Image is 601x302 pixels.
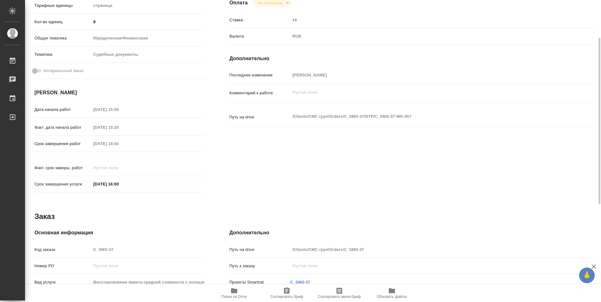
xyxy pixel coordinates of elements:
span: Скопировать мини-бриф [318,294,361,299]
div: страница [91,0,204,11]
textarea: /Clients/СМС груп/Orders/C_SMS-37/DTP/C_SMS-37-WK-007 [290,111,564,122]
h2: Заказ [34,211,55,221]
p: Тарифные единицы [34,3,91,9]
input: Пустое поле [290,245,564,254]
h4: Дополнительно [229,55,594,62]
p: Ставка [229,17,290,23]
input: Пустое поле [91,261,204,270]
input: Пустое поле [290,261,564,270]
p: Валюта [229,33,290,39]
input: Пустое поле [290,15,564,24]
span: Папка на Drive [221,294,247,299]
button: 🙏 [579,268,595,283]
p: Срок завершения услуги [34,181,91,187]
p: Факт. срок заверш. работ [34,165,91,171]
span: 🙏 [582,269,592,282]
div: RUB [290,31,564,42]
input: Пустое поле [290,70,564,80]
p: Путь к заказу [229,263,290,269]
span: Нотариальный заказ [44,68,83,74]
p: Путь на drive [229,114,290,120]
input: Пустое поле [91,278,204,287]
p: Дата начала работ [34,107,91,113]
button: Скопировать бриф [260,284,313,302]
span: Обновить файлы [377,294,407,299]
h4: Дополнительно [229,229,594,237]
button: Не оплачена [256,0,284,6]
p: Тематика [34,51,91,58]
a: C_SMS-37 [290,280,311,284]
p: Последнее изменение [229,72,290,78]
div: Юридическая/Финансовая [91,33,204,44]
p: Факт. дата начала работ [34,124,91,131]
input: ✎ Введи что-нибудь [91,180,146,189]
h4: [PERSON_NAME] [34,89,204,96]
input: ✎ Введи что-нибудь [91,17,204,26]
p: Срок завершения работ [34,141,91,147]
input: Пустое поле [91,245,204,254]
div: Судебные документы [91,49,204,60]
p: Кол-во единиц [34,19,91,25]
p: Общая тематика [34,35,91,41]
h4: Основная информация [34,229,204,237]
p: Код заказа [34,247,91,253]
input: Пустое поле [91,123,146,132]
span: Скопировать бриф [270,294,303,299]
button: Папка на Drive [208,284,260,302]
button: Обновить файлы [366,284,418,302]
input: Пустое поле [91,163,146,172]
p: Номер РО [34,263,91,269]
p: Путь на drive [229,247,290,253]
p: Проекты Smartcat [229,279,290,285]
button: Скопировать мини-бриф [313,284,366,302]
input: Пустое поле [91,139,146,148]
input: Пустое поле [91,105,146,114]
p: Комментарий к работе [229,90,290,96]
p: Вид услуги [34,279,91,285]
